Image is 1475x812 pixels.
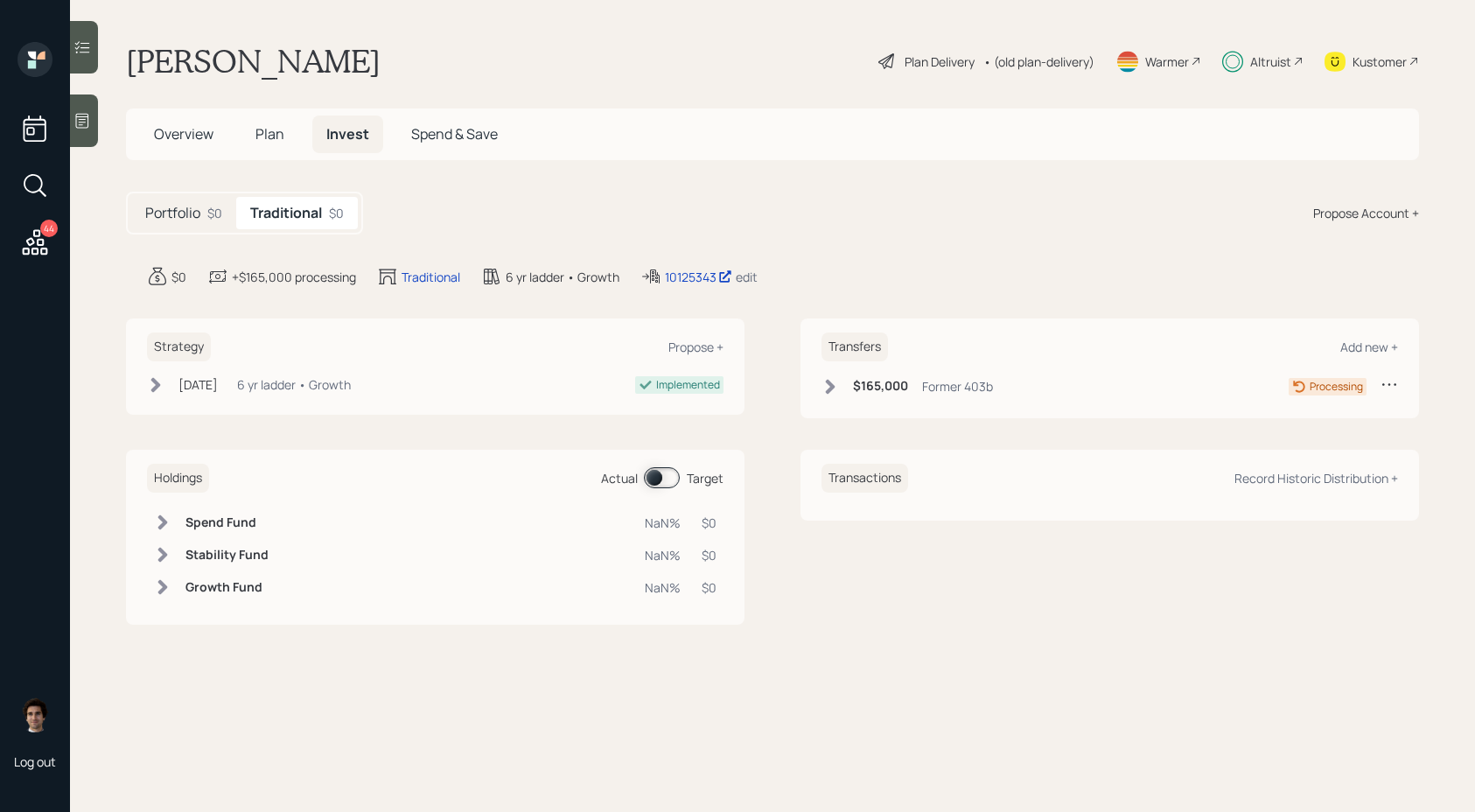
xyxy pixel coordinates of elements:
div: edit [736,269,758,285]
div: $0 [207,204,222,222]
h1: [PERSON_NAME] [126,42,381,80]
div: NaN% [645,546,681,564]
h6: Transfers [821,332,888,361]
h6: Growth Fund [185,580,269,595]
h6: Spend Fund [185,515,269,530]
div: Implemented [656,377,720,393]
div: $0 [702,546,717,564]
div: $0 [702,514,717,532]
div: Processing [1310,379,1363,395]
div: Warmer [1145,52,1189,71]
div: $0 [171,268,186,286]
h6: Transactions [821,464,908,493]
div: +$165,000 processing [232,268,356,286]
div: $0 [329,204,344,222]
span: Plan [255,124,284,143]
h6: Holdings [147,464,209,493]
span: Spend & Save [411,124,498,143]
div: 44 [40,220,58,237]
div: 10125343 [665,268,732,286]
div: Target [687,469,724,487]
h6: Strategy [147,332,211,361]
div: [DATE] [178,375,218,394]
span: Invest [326,124,369,143]
div: Add new + [1340,339,1398,355]
div: Former 403b [922,377,993,395]
div: 6 yr ladder • Growth [506,268,619,286]
div: Traditional [402,268,460,286]
h5: Traditional [250,205,322,221]
div: $0 [702,578,717,597]
div: Plan Delivery [905,52,975,71]
div: Actual [601,469,638,487]
img: harrison-schaefer-headshot-2.png [17,697,52,732]
div: Propose Account + [1313,204,1419,222]
h6: $165,000 [853,379,908,394]
h5: Portfolio [145,205,200,221]
div: Kustomer [1353,52,1407,71]
h6: Stability Fund [185,548,269,563]
div: NaN% [645,514,681,532]
div: Log out [14,753,56,770]
div: Record Historic Distribution + [1234,470,1398,486]
div: Propose + [668,339,724,355]
div: • (old plan-delivery) [983,52,1094,71]
span: Overview [154,124,213,143]
div: 6 yr ladder • Growth [237,375,351,394]
div: NaN% [645,578,681,597]
div: Altruist [1250,52,1291,71]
